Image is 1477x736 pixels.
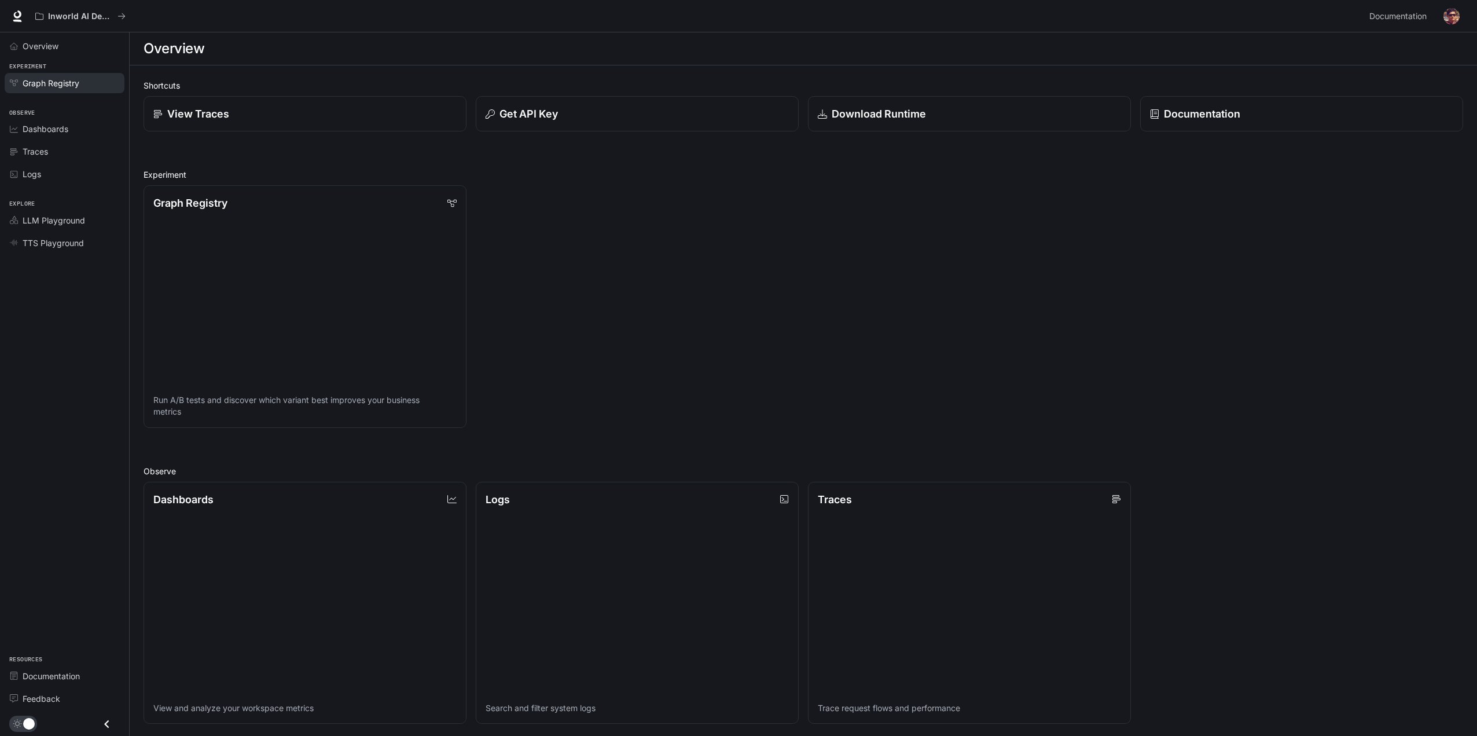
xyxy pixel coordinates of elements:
p: Graph Registry [153,195,227,211]
p: View and analyze your workspace metrics [153,702,457,714]
a: LLM Playground [5,210,124,230]
p: Dashboards [153,492,214,507]
h2: Shortcuts [144,79,1463,91]
a: Logs [5,164,124,184]
span: Logs [23,168,41,180]
a: Documentation [5,666,124,686]
button: Close drawer [94,712,120,736]
p: Get API Key [499,106,558,122]
a: Download Runtime [808,96,1131,131]
span: Traces [23,145,48,158]
a: TracesTrace request flows and performance [808,482,1131,724]
a: Feedback [5,689,124,709]
a: DashboardsView and analyze your workspace metrics [144,482,466,724]
a: TTS Playground [5,233,124,253]
img: User avatar [1443,8,1460,24]
h1: Overview [144,37,204,60]
p: Search and filter system logs [486,702,789,714]
a: Graph RegistryRun A/B tests and discover which variant best improves your business metrics [144,185,466,428]
span: Dashboards [23,123,68,135]
a: Traces [5,141,124,162]
span: Dark mode toggle [23,717,35,730]
span: LLM Playground [23,214,85,226]
p: Download Runtime [832,106,926,122]
p: Documentation [1164,106,1240,122]
h2: Experiment [144,169,1463,181]
p: View Traces [167,106,229,122]
p: Run A/B tests and discover which variant best improves your business metrics [153,394,457,418]
p: Trace request flows and performance [818,702,1121,714]
a: Graph Registry [5,73,124,93]
span: Documentation [1369,9,1427,24]
p: Traces [818,492,852,507]
span: Documentation [23,670,80,682]
a: Dashboards [5,119,124,139]
button: Get API Key [476,96,799,131]
p: Inworld AI Demos [48,12,113,21]
p: Logs [486,492,510,507]
a: LogsSearch and filter system logs [476,482,799,724]
span: Graph Registry [23,77,79,89]
a: Overview [5,36,124,56]
button: All workspaces [30,5,131,28]
span: TTS Playground [23,237,84,249]
span: Feedback [23,693,60,705]
button: User avatar [1440,5,1463,28]
h2: Observe [144,465,1463,477]
span: Overview [23,40,58,52]
a: View Traces [144,96,466,131]
a: Documentation [1140,96,1463,131]
a: Documentation [1365,5,1435,28]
